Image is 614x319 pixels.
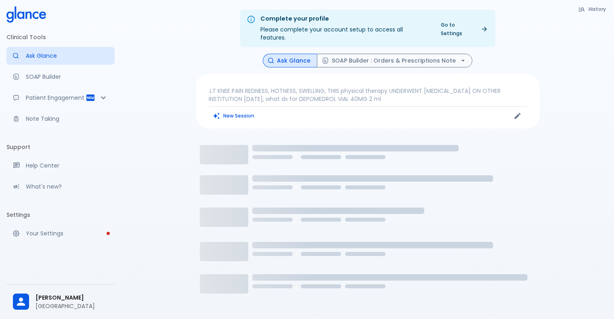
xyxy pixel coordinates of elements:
div: [PERSON_NAME][GEOGRAPHIC_DATA] [6,288,115,316]
li: Clinical Tools [6,27,115,47]
button: Edit [511,110,524,122]
p: Your Settings [26,229,108,237]
p: Help Center [26,162,108,170]
p: Patient Engagement [26,94,86,102]
a: Advanced note-taking [6,110,115,128]
li: Settings [6,205,115,225]
p: Note Taking [26,115,108,123]
button: History [574,3,611,15]
p: .LT KNEE PAIN REDNESS, HOTNESS, SWELLING, THIS physical therapy UNDERWENT [MEDICAL_DATA] ON OTHER... [209,87,527,103]
a: Go to Settings [436,19,492,39]
div: Please complete your account setup to access all features. [260,12,430,45]
div: Complete your profile [260,15,430,23]
a: Please complete account setup [6,225,115,242]
p: [GEOGRAPHIC_DATA] [36,302,108,310]
div: Patient Reports & Referrals [6,89,115,107]
button: SOAP Builder : Orders & Prescriptions Note [317,54,472,68]
a: Docugen: Compose a clinical documentation in seconds [6,68,115,86]
a: Moramiz: Find ICD10AM codes instantly [6,47,115,65]
button: Clears all inputs and results. [209,110,259,122]
li: Support [6,137,115,157]
button: Ask Glance [263,54,317,68]
span: [PERSON_NAME] [36,294,108,302]
a: Get help from our support team [6,157,115,174]
p: What's new? [26,183,108,191]
div: Recent updates and feature releases [6,178,115,195]
p: SOAP Builder [26,73,108,81]
p: Ask Glance [26,52,108,60]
